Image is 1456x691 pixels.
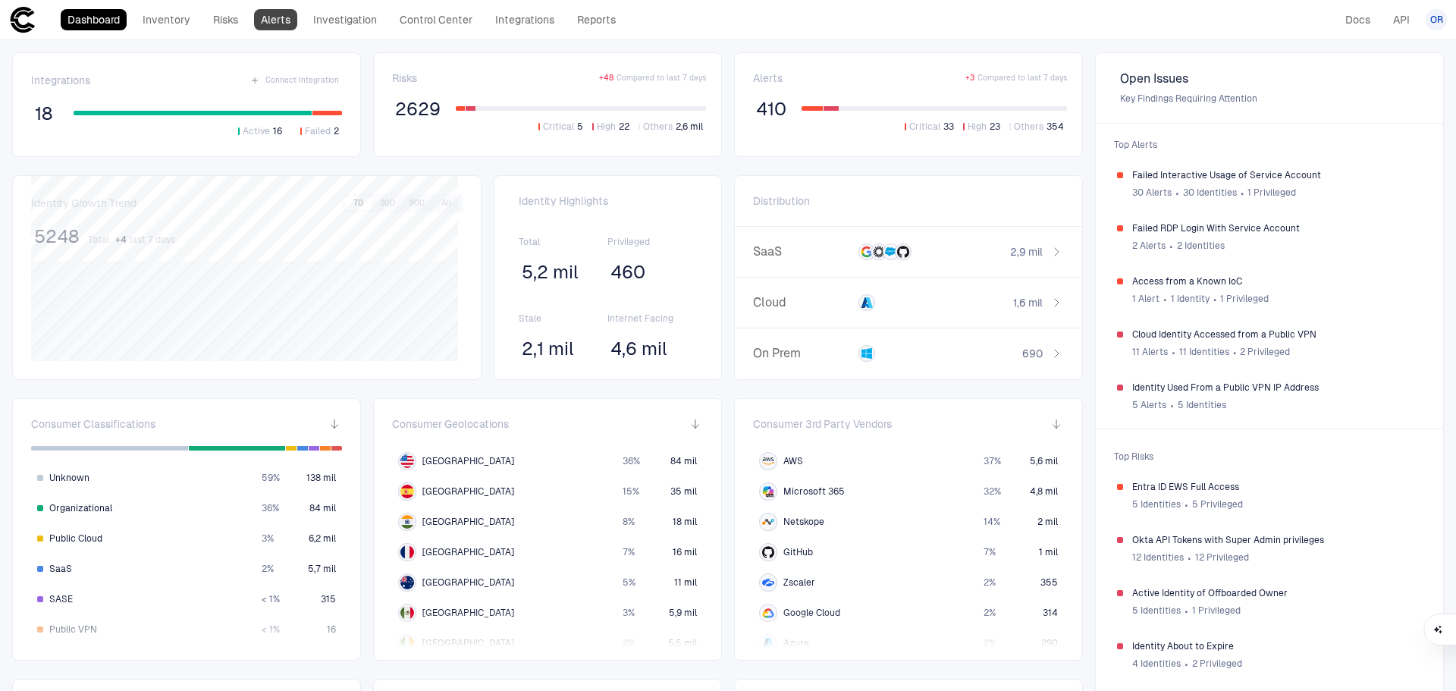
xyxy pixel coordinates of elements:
[422,546,514,558] span: [GEOGRAPHIC_DATA]
[762,546,774,558] div: GitHub
[1187,546,1192,569] span: ∙
[1120,93,1419,105] span: Key Findings Requiring Attention
[1132,293,1159,305] span: 1 Alert
[783,637,809,649] span: Azure
[400,545,414,559] img: FR
[753,346,852,361] span: On Prem
[984,637,996,649] span: 2 %
[670,455,697,467] span: 84 mil
[374,196,401,210] button: 30D
[519,337,577,361] button: 2,1 mil
[262,502,279,514] span: 36 %
[1192,605,1241,617] span: 1 Privileged
[1163,287,1168,310] span: ∙
[1132,658,1181,670] span: 4 Identities
[623,576,635,589] span: 5 %
[265,75,339,86] span: Connect Integration
[1169,234,1174,257] span: ∙
[393,9,479,30] a: Control Center
[1105,130,1434,160] span: Top Alerts
[1022,347,1043,360] span: 690
[1132,187,1172,199] span: 30 Alerts
[1426,9,1447,30] button: OR
[1247,187,1296,199] span: 1 Privileged
[31,225,82,249] button: 5248
[35,102,52,125] span: 18
[1132,640,1422,652] span: Identity About to Expire
[1120,71,1419,86] span: Open Issues
[31,74,90,87] span: Integrations
[61,9,127,30] a: Dashboard
[1132,587,1422,599] span: Active Identity of Offboarded Owner
[756,98,786,121] span: 410
[88,234,109,246] span: Total
[254,9,297,30] a: Alerts
[1132,275,1422,287] span: Access from a Known IoC
[1030,455,1058,467] span: 5,6 mil
[623,607,635,619] span: 3 %
[262,563,274,575] span: 2 %
[49,593,73,605] span: SASE
[247,71,342,90] button: Connect Integration
[984,576,996,589] span: 2 %
[31,196,136,210] span: Identity Growth Trend
[1132,481,1422,493] span: Entra ID EWS Full Access
[422,637,514,649] span: [GEOGRAPHIC_DATA]
[400,636,414,650] img: IE
[570,9,623,30] a: Reports
[306,472,336,484] span: 138 mil
[400,485,414,498] img: ES
[984,607,996,619] span: 2 %
[309,532,336,545] span: 6,2 mil
[31,417,155,431] span: Consumer Classifications
[262,593,280,605] span: < 1 %
[617,73,706,83] span: Compared to last 7 days
[670,485,697,498] span: 35 mil
[984,485,1001,498] span: 32 %
[783,576,815,589] span: Zscaler
[762,485,774,498] div: Microsoft 365
[1195,551,1249,564] span: 12 Privileged
[519,236,608,248] span: Total
[783,516,824,528] span: Netskope
[753,71,783,85] span: Alerts
[577,121,583,133] span: 5
[753,244,852,259] span: SaaS
[519,260,582,284] button: 5,2 mil
[1171,293,1210,305] span: 1 Identity
[403,196,431,210] button: 90D
[34,225,79,248] span: 5248
[297,124,342,138] button: Failed2
[422,485,514,498] span: [GEOGRAPHIC_DATA]
[345,196,372,210] button: 7D
[535,120,586,133] button: Critical5
[1169,394,1175,416] span: ∙
[306,9,384,30] a: Investigation
[49,563,72,575] span: SaaS
[753,194,810,208] span: Distribution
[522,261,579,284] span: 5,2 mil
[943,121,954,133] span: 33
[1386,9,1417,30] a: API
[1010,245,1043,259] span: 2,9 mil
[607,260,648,284] button: 460
[762,607,774,619] div: Google Cloud
[984,455,1001,467] span: 37 %
[762,637,774,649] div: Azure
[753,417,892,431] span: Consumer 3rd Party Vendors
[783,455,803,467] span: AWS
[243,125,270,137] span: Active
[1132,605,1181,617] span: 5 Identities
[1175,181,1180,204] span: ∙
[262,472,280,484] span: 59 %
[668,637,697,649] span: 5,5 mil
[1177,240,1225,252] span: 2 Identities
[599,73,613,83] span: + 48
[1132,346,1168,358] span: 11 Alerts
[1041,637,1058,649] span: 290
[1184,493,1189,516] span: ∙
[1132,534,1422,546] span: Okta API Tokens with Super Admin privileges
[519,313,608,325] span: Stale
[392,71,417,85] span: Risks
[1132,240,1166,252] span: 2 Alerts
